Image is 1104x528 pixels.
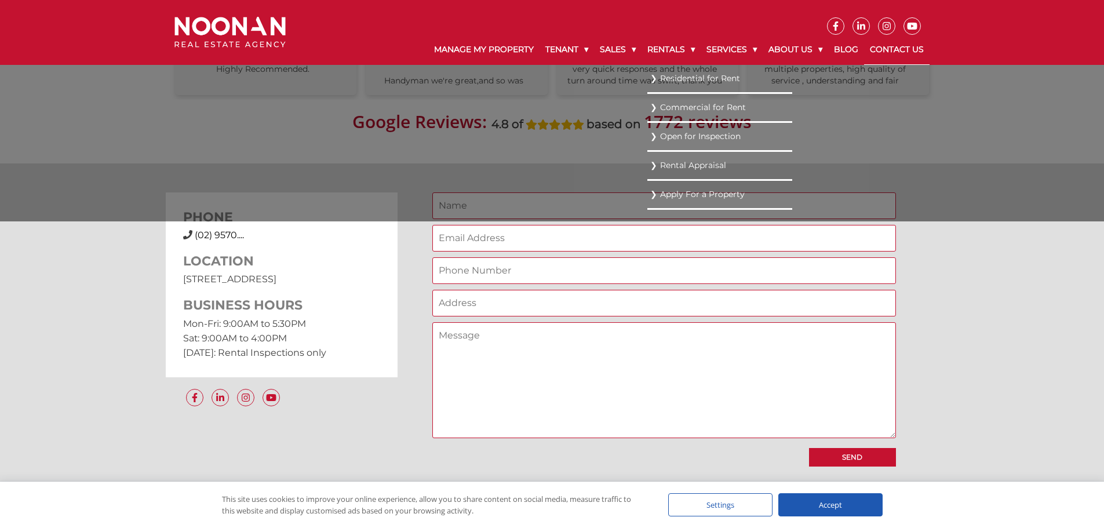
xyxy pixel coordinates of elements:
a: Sales [594,35,642,64]
a: Residential for Rent [650,71,789,86]
a: Rental Appraisal [650,158,789,173]
a: Rentals [642,35,701,64]
a: Apply For a Property [650,187,789,202]
span: (02) 9570.... [195,230,244,241]
input: Address [432,290,896,316]
p: [DATE]: Rental Inspections only [183,345,380,360]
a: Blog [828,35,864,64]
p: Sat: 9:00AM to 4:00PM [183,331,380,345]
a: Services [701,35,763,64]
div: Accept [778,493,883,516]
a: Click to reveal phone number [195,230,244,241]
input: Email Address [432,225,896,252]
form: Contact form [432,192,896,466]
div: This site uses cookies to improve your online experience, allow you to share content on social me... [222,493,645,516]
input: Send [809,448,896,467]
div: Settings [668,493,773,516]
p: Mon-Fri: 9:00AM to 5:30PM [183,316,380,331]
input: Phone Number [432,257,896,284]
a: Commercial for Rent [650,100,789,115]
a: Contact Us [864,35,930,65]
p: [STREET_ADDRESS] [183,272,380,286]
h3: BUSINESS HOURS [183,298,380,313]
a: About Us [763,35,828,64]
a: Tenant [540,35,594,64]
h3: LOCATION [183,254,380,269]
img: Noonan Real Estate Agency [174,17,286,48]
a: Manage My Property [428,35,540,64]
a: Open for Inspection [650,129,789,144]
